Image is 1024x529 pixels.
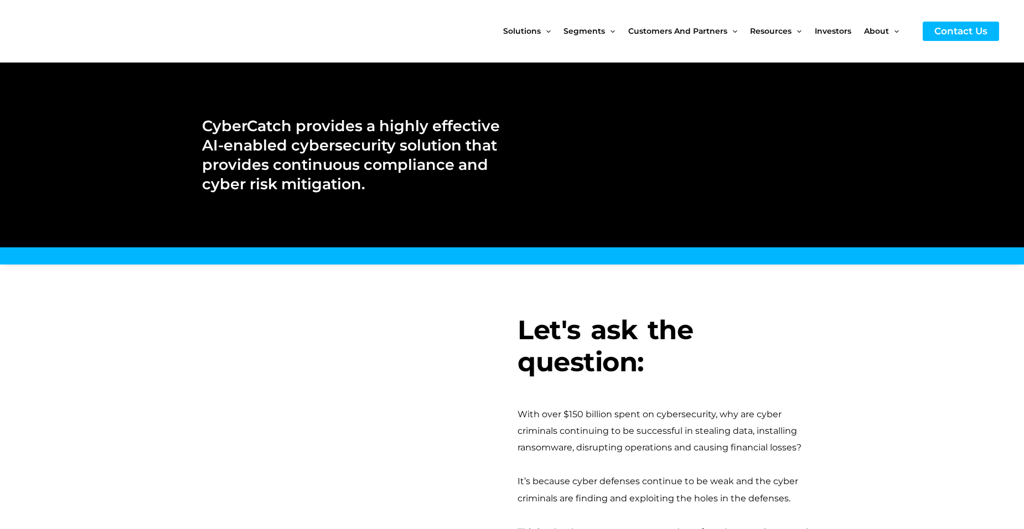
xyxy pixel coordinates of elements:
[19,8,152,54] img: CyberCatch
[815,8,864,54] a: Investors
[815,8,851,54] span: Investors
[518,473,822,507] div: It’s because cyber defenses continue to be weak and the cyber criminals are finding and exploitin...
[792,8,801,54] span: Menu Toggle
[503,8,912,54] nav: Site Navigation: New Main Menu
[605,8,615,54] span: Menu Toggle
[889,8,899,54] span: Menu Toggle
[923,22,999,41] a: Contact Us
[518,406,822,457] div: With over $150 billion spent on cybersecurity, why are cyber criminals continuing to be successfu...
[563,8,605,54] span: Segments
[864,8,889,54] span: About
[750,8,792,54] span: Resources
[628,8,727,54] span: Customers and Partners
[541,8,551,54] span: Menu Toggle
[518,314,822,378] h3: Let's ask the question:
[727,8,737,54] span: Menu Toggle
[202,116,500,194] h2: CyberCatch provides a highly effective AI-enabled cybersecurity solution that provides continuous...
[503,8,541,54] span: Solutions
